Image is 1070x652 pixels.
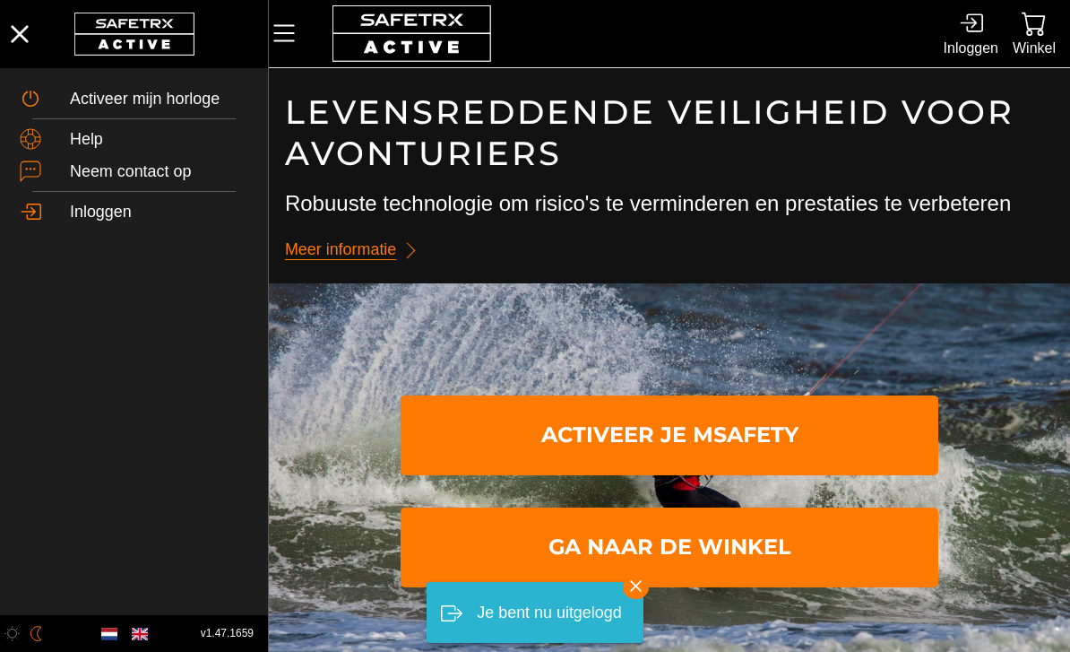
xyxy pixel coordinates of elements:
[4,626,20,641] img: ModeLight.svg
[20,128,41,150] img: Help.svg
[94,619,125,649] button: Dutch
[1013,36,1056,60] div: Winkel
[415,511,924,585] span: Ga naar de winkel
[70,203,248,222] div: Inloggen
[201,624,254,643] span: v1.47.1659
[477,595,621,630] div: Je bent nu uitgelogd
[101,626,117,642] img: nl.svg
[285,236,396,264] span: Meer informatie
[29,626,44,641] img: ModeDark.svg
[285,91,1054,174] h1: Levensreddende veiligheid voor avonturiers
[401,508,938,588] a: Ga naar de winkel
[944,36,998,60] div: Inloggen
[269,14,314,52] button: Menu
[415,399,924,473] span: Activeer je mSafety
[285,232,428,267] a: Meer informatie
[70,130,248,149] div: Help
[70,162,248,181] div: Neem contact op
[401,396,938,476] a: Activeer je mSafety
[70,90,248,109] div: Activeer mijn horloge
[132,626,148,642] img: en.svg
[285,188,1054,219] h3: Robuuste technologie om risico's te verminderen en prestaties te verbeteren
[190,619,264,648] button: v1.47.1659
[20,161,41,182] img: ContactUs.svg
[125,619,155,649] button: English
